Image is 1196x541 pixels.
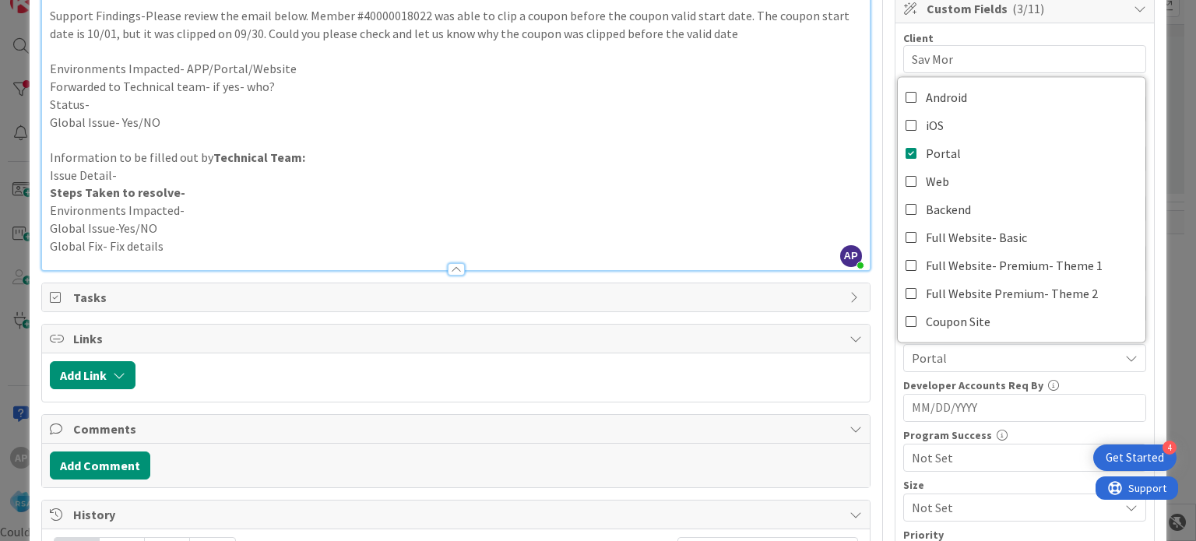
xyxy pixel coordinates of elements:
[898,111,1145,139] a: iOS
[50,220,861,237] p: Global Issue-Yes/NO
[50,202,861,220] p: Environments Impacted-
[926,282,1098,305] span: Full Website Premium- Theme 2
[926,254,1103,277] span: Full Website- Premium- Theme 1
[1093,444,1177,471] div: Open Get Started checklist, remaining modules: 4
[840,245,862,267] span: AP
[898,167,1145,195] a: Web
[912,349,1119,367] span: Portal
[73,288,841,307] span: Tasks
[898,83,1145,111] a: Android
[1163,441,1177,455] div: 4
[898,251,1145,279] a: Full Website- Premium- Theme 1
[1106,450,1164,465] div: Get Started
[50,149,861,167] p: Information to be filled out by
[50,451,150,480] button: Add Comment
[213,149,305,165] strong: Technical Team:
[50,96,861,114] p: Status-
[73,505,841,524] span: History
[50,237,861,255] p: Global Fix- Fix details
[903,31,934,45] label: Client
[50,184,185,200] strong: Steps Taken to resolve-
[903,380,1146,391] div: Developer Accounts Req By
[926,198,971,221] span: Backend
[50,7,861,42] p: Support Findings-Please review the email below. Member #40000018022 was able to clip a coupon bef...
[73,329,841,348] span: Links
[903,430,1146,441] div: Program Success
[926,170,949,193] span: Web
[50,114,861,132] p: Global Issue- Yes/NO
[33,2,71,21] span: Support
[898,279,1145,307] a: Full Website Premium- Theme 2
[50,167,861,184] p: Issue Detail-
[926,142,961,165] span: Portal
[926,86,967,109] span: Android
[50,361,135,389] button: Add Link
[926,310,990,333] span: Coupon Site
[903,480,1146,490] div: Size
[903,529,1146,540] div: Priority
[912,497,1111,518] span: Not Set
[912,395,1138,421] input: MM/DD/YYYY
[926,114,944,137] span: iOS
[898,223,1145,251] a: Full Website- Basic
[50,78,861,96] p: Forwarded to Technical team- if yes- who?
[898,139,1145,167] a: Portal
[898,307,1145,335] a: Coupon Site
[73,420,841,438] span: Comments
[912,448,1119,467] span: Not Set
[898,195,1145,223] a: Backend
[926,226,1027,249] span: Full Website- Basic
[1012,1,1044,16] span: ( 3/11 )
[50,60,861,78] p: Environments Impacted- APP/Portal/Website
